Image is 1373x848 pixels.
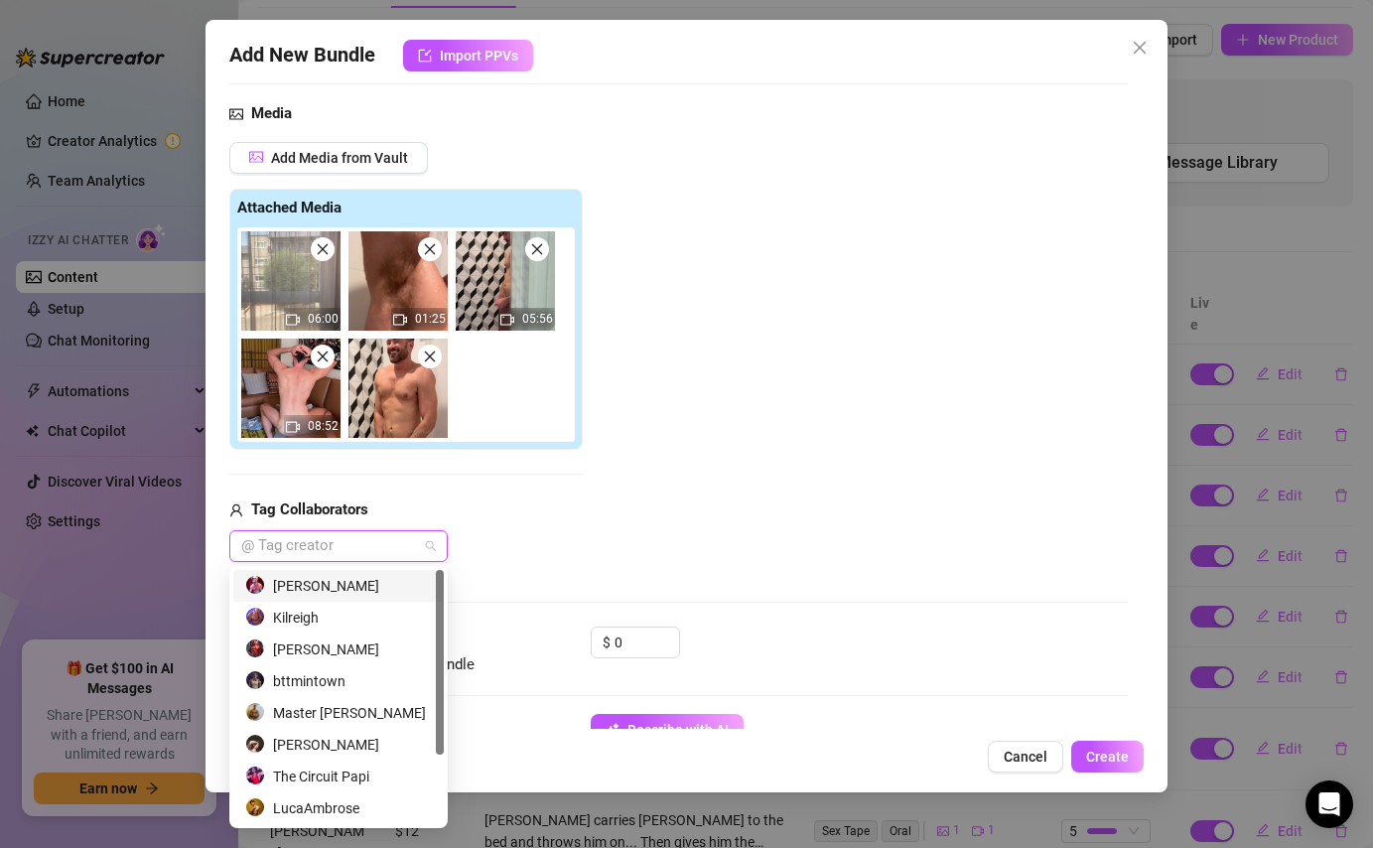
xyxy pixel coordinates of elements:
span: close [316,242,330,256]
span: import [418,49,432,63]
img: avatar.jpg [246,576,264,594]
img: media [348,339,448,438]
img: avatar.jpg [246,703,264,721]
span: 06:00 [308,312,339,326]
div: Holden Beau [233,570,444,602]
div: [PERSON_NAME] [245,734,432,756]
span: close [423,242,437,256]
button: Import PPVs [403,40,533,71]
button: Close [1124,32,1156,64]
div: bttmintown [245,670,432,692]
strong: Tag Collaborators [251,500,368,518]
div: 08:52 [241,339,341,438]
span: user [229,498,243,522]
div: [PERSON_NAME] [245,638,432,660]
strong: Attached Media [237,199,342,216]
strong: Media [251,104,292,122]
span: 08:52 [308,419,339,433]
img: avatar.jpg [246,798,264,816]
div: LucaAmbrose [233,792,444,824]
img: avatar.jpg [246,767,264,784]
div: bttmintown [233,665,444,697]
span: Cancel [1004,749,1047,765]
div: Master jay 😈 [233,697,444,729]
div: [PERSON_NAME] [245,575,432,597]
span: close [530,242,544,256]
div: 01:25 [348,231,448,331]
div: The Circuit Papi [245,766,432,787]
div: Steve [233,729,444,761]
div: The Circuit Papi [233,761,444,792]
img: media [348,231,448,331]
span: picture [229,102,243,126]
button: Create [1071,741,1144,773]
img: media [241,339,341,438]
button: Add Media from Vault [229,142,428,174]
span: video-camera [286,313,300,327]
span: close [316,350,330,363]
span: Describe with AI [627,722,729,738]
div: Brogan [233,634,444,665]
div: 05:56 [456,231,555,331]
img: media [456,231,555,331]
button: Describe with AI [591,714,744,746]
div: Master [PERSON_NAME] [245,702,432,724]
div: LucaAmbrose [245,797,432,819]
span: Create [1086,749,1129,765]
span: Close [1124,40,1156,56]
span: video-camera [500,313,514,327]
img: avatar.jpg [246,671,264,689]
span: close [423,350,437,363]
button: Cancel [988,741,1063,773]
img: media [241,231,341,331]
div: Kilreigh [245,607,432,629]
span: Add Media from Vault [271,150,408,166]
img: 20180425_070204.jpg [246,735,264,753]
span: 05:56 [522,312,553,326]
span: video-camera [393,313,407,327]
div: 06:00 [241,231,341,331]
span: Add New Bundle [229,40,375,71]
div: Kilreigh [233,602,444,634]
span: Import PPVs [440,48,518,64]
img: avatar.jpg [246,639,264,657]
span: close [1132,40,1148,56]
span: 01:25 [415,312,446,326]
img: avatar.jpg [246,608,264,626]
div: Open Intercom Messenger [1305,780,1353,828]
span: video-camera [286,420,300,434]
span: picture [249,150,263,164]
